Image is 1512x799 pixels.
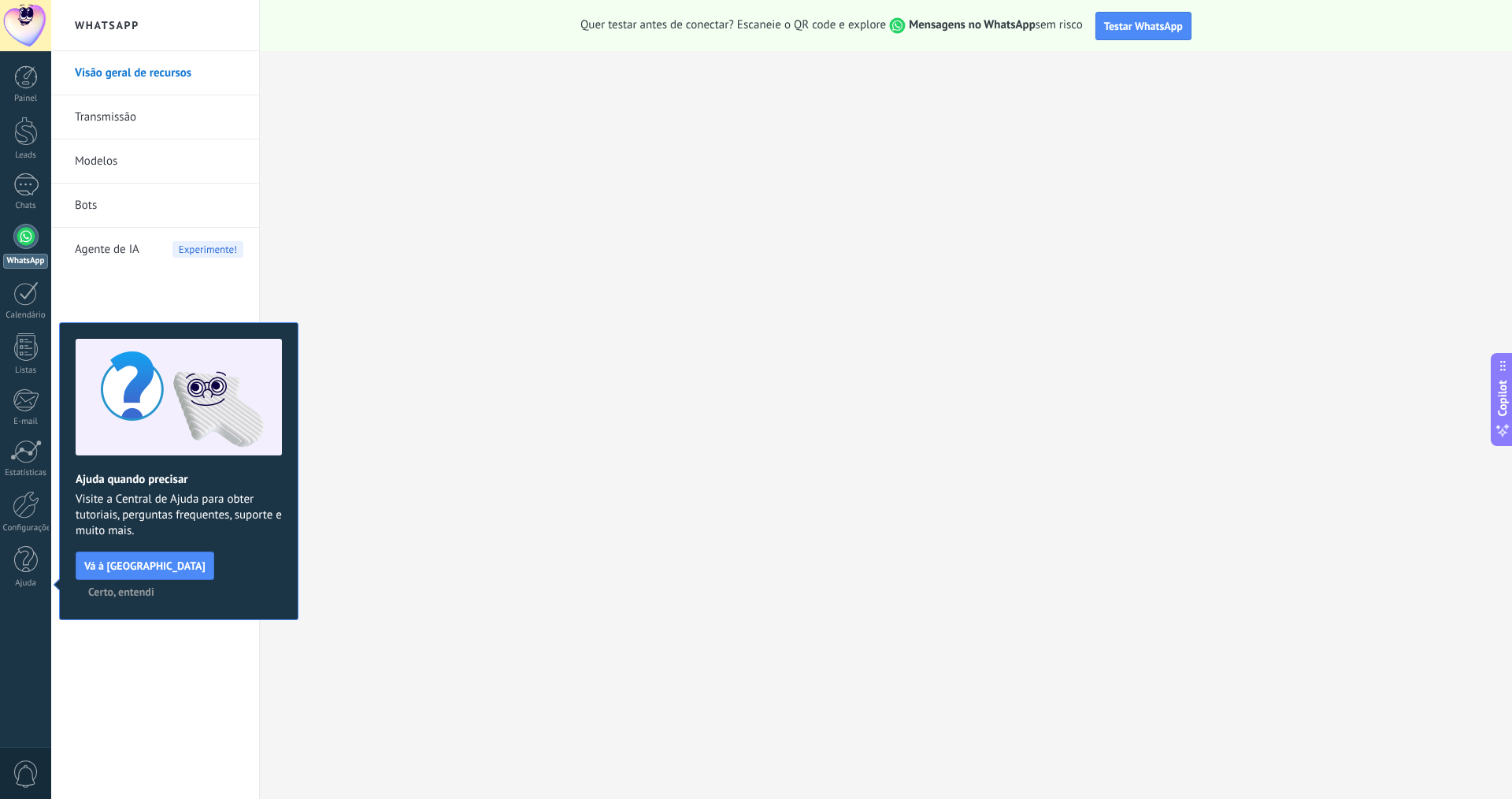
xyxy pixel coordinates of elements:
a: Transmissão [75,95,243,139]
span: Experimente! [172,241,243,258]
span: Certo, entendi [88,586,154,597]
span: Quer testar antes de conectar? Escaneie o QR code e explore sem risco [580,17,1083,34]
div: Estatísticas [3,468,49,478]
button: Certo, entendi [81,580,161,604]
a: Bots [75,184,243,228]
span: Vá à [GEOGRAPHIC_DATA] [84,560,206,571]
strong: Mensagens no WhatsApp [909,17,1036,32]
div: Configurações [3,523,49,533]
div: Listas [3,366,49,376]
div: Chats [3,201,49,211]
a: Visão geral de recursos [75,51,243,95]
a: Agente de IA Experimente! [75,228,243,272]
span: Testar WhatsApp [1104,19,1183,33]
li: Transmissão [51,95,259,139]
div: Ajuda [3,578,49,589]
button: Testar WhatsApp [1095,12,1191,40]
a: Modelos [75,139,243,184]
div: E-mail [3,417,49,427]
div: Painel [3,94,49,104]
span: Copilot [1495,381,1510,417]
span: Agente de IA [75,228,139,272]
button: Vá à [GEOGRAPHIC_DATA] [76,552,214,580]
li: Agente de IA [51,228,259,271]
span: Visite a Central de Ajuda para obter tutoriais, perguntas frequentes, suporte e muito mais. [76,492,282,539]
li: Visão geral de recursos [51,51,259,95]
h2: Ajuda quando precisar [76,472,282,487]
li: Modelos [51,139,259,184]
div: WhatsApp [3,254,48,269]
div: Leads [3,151,49,161]
div: Calendário [3,310,49,321]
li: Bots [51,184,259,228]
